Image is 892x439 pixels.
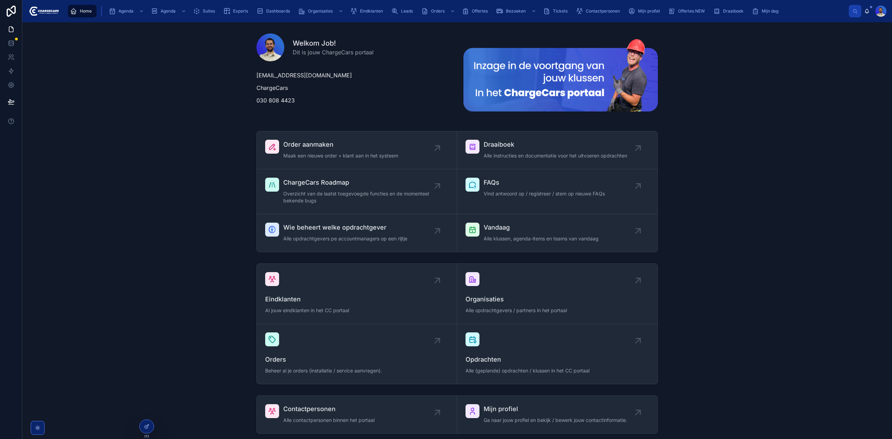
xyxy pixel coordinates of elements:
span: Mijn dag [762,8,778,14]
a: Exports [221,5,253,17]
a: Contactpersonen [574,5,625,17]
a: Leads [389,5,418,17]
span: Bezoeken [506,8,526,14]
a: EindklantenAl jouw eindklanten in het CC portaal [257,264,457,324]
a: DraaiboekAlle instructies en documentatie voor het uitvoeren opdrachten [457,131,658,169]
a: Suites [191,5,220,17]
span: Orders [431,8,445,14]
a: VandaagAlle klussen, agenda-items en teams van vandaag [457,214,658,252]
a: OpdrachtenAlle (geplande) opdrachten / klussen in het CC portaal [457,324,658,384]
span: Vandaag [484,223,599,232]
div: scrollable content [64,3,849,19]
span: Agenda [161,8,176,14]
span: Vind antwoord op / registreer / stem op nieuwe FAQs [484,190,605,197]
span: Eindklanten [265,294,448,304]
img: 23681-Frame-213-(2).png [463,39,658,111]
span: Contactpersonen [586,8,620,14]
span: Alle klussen, agenda-items en teams van vandaag [484,235,599,242]
a: FAQsVind antwoord op / registreer / stem op nieuwe FAQs [457,169,658,214]
span: Draaiboek [484,140,627,149]
span: Overzicht van de laatst toegevoegde functies en de momenteel bekende bugs [283,190,437,204]
span: Mijn profiel [638,8,660,14]
a: Home [68,5,97,17]
a: Organisaties [296,5,347,17]
span: Alle contactpersonen binnen het portaal [283,417,375,424]
a: Agenda [107,5,147,17]
a: Tickets [541,5,572,17]
a: Dashboards [254,5,295,17]
a: OrganisatiesAlle opdrachtgevers / partners in het portaal [457,264,658,324]
span: Draaiboek [723,8,744,14]
img: App logo [28,6,59,17]
span: Dit is jouw ChargeCars portaal [293,48,374,56]
span: Wie beheert welke opdrachtgever [283,223,407,232]
span: ChargeCars Roadmap [283,178,437,187]
a: Draaiboek [711,5,748,17]
span: Tickets [553,8,568,14]
p: 030 808 4423 [256,96,451,105]
span: Orders [265,355,448,364]
span: Alle opdrachtgevers / partners in het portaal [466,307,649,314]
span: Organisaties [466,294,649,304]
a: Mijn profiel [626,5,665,17]
span: FAQs [484,178,605,187]
span: Alle (geplande) opdrachten / klussen in het CC portaal [466,367,649,374]
a: Agenda [149,5,190,17]
p: [EMAIL_ADDRESS][DOMAIN_NAME] [256,71,451,79]
span: Ga naar jouw profiel en bekijk / bewerk jouw contactinformatie. [484,417,627,424]
span: Beheer al je orders (installatie / service aanvragen). [265,367,448,374]
span: Order aanmaken [283,140,398,149]
span: Opdrachten [466,355,649,364]
span: Exports [233,8,248,14]
span: Organisaties [308,8,333,14]
span: Contactpersonen [283,404,375,414]
a: Orders [419,5,459,17]
span: Agenda [118,8,133,14]
a: Offertes NEW [666,5,710,17]
a: ContactpersonenAlle contactpersonen binnen het portaal [257,396,457,433]
span: Dashboards [266,8,290,14]
p: ChargeCars [256,84,451,92]
a: Mijn dag [750,5,783,17]
a: Offertes [460,5,493,17]
span: Eindklanten [360,8,383,14]
span: Offertes [472,8,488,14]
span: Leads [401,8,413,14]
a: ChargeCars RoadmapOverzicht van de laatst toegevoegde functies en de momenteel bekende bugs [257,169,457,214]
span: Mijn profiel [484,404,627,414]
a: Wie beheert welke opdrachtgeverAlle opdrachtgevers pe accountmanagers op een rijtje [257,214,457,252]
span: Alle opdrachtgevers pe accountmanagers op een rijtje [283,235,407,242]
a: OrdersBeheer al je orders (installatie / service aanvragen). [257,324,457,384]
a: Order aanmakenMaak een nieuwe order + klant aan in het systeem [257,131,457,169]
span: Offertes NEW [678,8,705,14]
span: Al jouw eindklanten in het CC portaal [265,307,448,314]
span: Maak een nieuwe order + klant aan in het systeem [283,152,398,159]
span: Home [80,8,92,14]
span: Alle instructies en documentatie voor het uitvoeren opdrachten [484,152,627,159]
span: Suites [203,8,215,14]
a: Eindklanten [348,5,388,17]
h1: Welkom Job! [293,38,374,48]
a: Mijn profielGa naar jouw profiel en bekijk / bewerk jouw contactinformatie. [457,396,658,433]
a: Bezoeken [494,5,540,17]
